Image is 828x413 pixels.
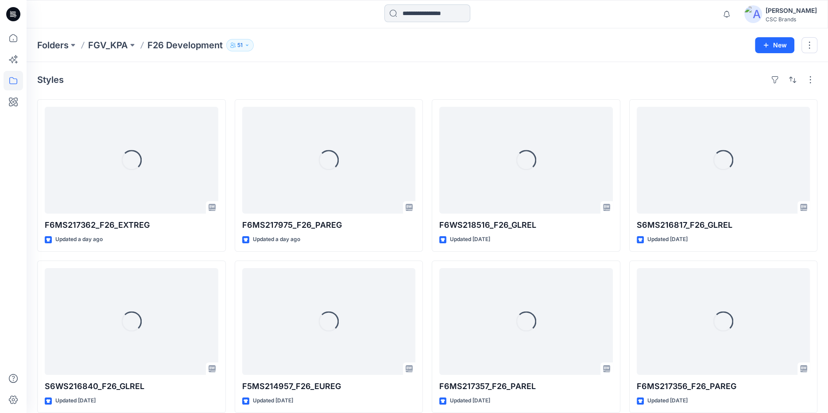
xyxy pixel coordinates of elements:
button: 51 [226,39,254,51]
a: FGV_KPA [88,39,128,51]
div: CSC Brands [766,16,817,23]
p: 51 [237,40,243,50]
p: F5MS214957_F26_EUREG [242,380,416,393]
img: avatar [744,5,762,23]
p: S6MS216817_F26_GLREL [637,219,810,231]
button: New [755,37,794,53]
p: F26 Development [147,39,223,51]
p: Updated [DATE] [55,396,96,405]
p: F6WS218516_F26_GLREL [439,219,613,231]
p: F6MS217357_F26_PAREL [439,380,613,393]
h4: Styles [37,74,64,85]
p: F6MS217975_F26_PAREG [242,219,416,231]
p: S6WS216840_F26_GLREL [45,380,218,393]
p: Updated a day ago [55,235,103,244]
p: F6MS217362_F26_EXTREG [45,219,218,231]
p: Updated [DATE] [450,235,490,244]
p: F6MS217356_F26_PAREG [637,380,810,393]
p: Updated [DATE] [647,235,688,244]
a: Folders [37,39,69,51]
p: Updated a day ago [253,235,300,244]
p: Updated [DATE] [450,396,490,405]
p: Updated [DATE] [253,396,293,405]
div: [PERSON_NAME] [766,5,817,16]
p: Updated [DATE] [647,396,688,405]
